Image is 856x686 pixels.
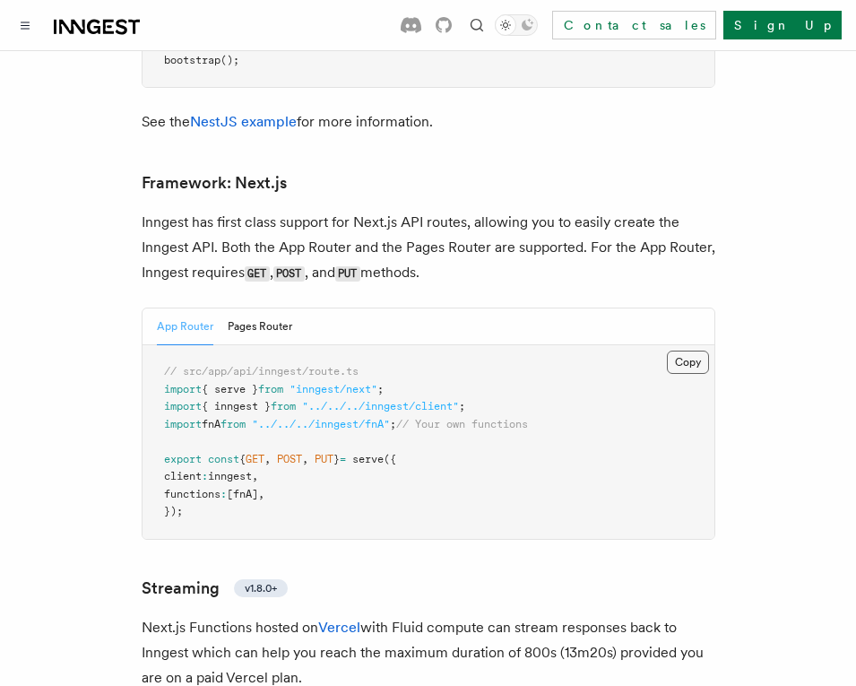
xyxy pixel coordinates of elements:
[239,453,246,465] span: {
[164,400,202,412] span: import
[208,453,239,465] span: const
[142,576,288,601] a: Streamingv1.8.0+
[252,470,258,482] span: ,
[202,470,208,482] span: :
[290,383,377,395] span: "inngest/next"
[396,418,528,430] span: // Your own functions
[390,418,396,430] span: ;
[271,400,296,412] span: from
[164,365,359,378] span: // src/app/api/inngest/route.ts
[208,470,252,482] span: inngest
[377,383,384,395] span: ;
[340,453,346,465] span: =
[157,308,213,345] button: App Router
[164,505,183,517] span: });
[228,308,292,345] button: Pages Router
[335,266,360,282] code: PUT
[142,109,715,135] p: See the for more information.
[164,470,202,482] span: client
[164,54,220,66] span: bootstrap
[302,453,308,465] span: ,
[258,488,264,500] span: ,
[164,418,202,430] span: import
[220,418,246,430] span: from
[164,383,202,395] span: import
[264,453,271,465] span: ,
[164,453,202,465] span: export
[142,170,287,195] a: Framework: Next.js
[277,453,302,465] span: POST
[227,488,258,500] span: [fnA]
[202,383,258,395] span: { serve }
[190,113,297,130] a: NestJS example
[245,266,270,282] code: GET
[258,383,283,395] span: from
[302,400,459,412] span: "../../../inngest/client"
[202,418,220,430] span: fnA
[245,581,277,595] span: v1.8.0+
[14,14,36,36] button: Toggle navigation
[318,619,360,636] a: Vercel
[273,266,305,282] code: POST
[723,11,842,39] a: Sign Up
[315,453,333,465] span: PUT
[202,400,271,412] span: { inngest }
[384,453,396,465] span: ({
[220,54,239,66] span: ();
[246,453,264,465] span: GET
[142,210,715,286] p: Inngest has first class support for Next.js API routes, allowing you to easily create the Inngest...
[220,488,227,500] span: :
[333,453,340,465] span: }
[466,14,488,36] button: Find something...
[552,11,716,39] a: Contact sales
[164,488,220,500] span: functions
[459,400,465,412] span: ;
[252,418,390,430] span: "../../../inngest/fnA"
[495,14,538,36] button: Toggle dark mode
[667,351,709,374] button: Copy
[352,453,384,465] span: serve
